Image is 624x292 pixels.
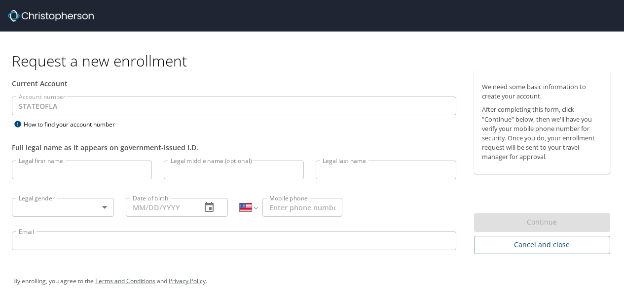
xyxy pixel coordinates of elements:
[8,10,94,22] img: cbt logo
[12,51,618,70] h1: Request a new enrollment
[482,105,602,162] p: After completing this form, click "Continue" below, then we'll have you verify your mobile phone ...
[262,198,342,217] input: Enter phone number
[169,277,206,285] a: Privacy Policy
[12,142,456,153] div: Full legal name as it appears on government-issued I.D.
[482,239,602,251] span: Cancel and close
[12,118,135,130] div: How to find your account number
[12,78,456,89] div: Current Account
[474,236,610,254] button: Cancel and close
[126,198,193,217] input: MM/DD/YYYY
[482,82,602,101] p: We need some basic information to create your account.
[95,277,155,285] a: Terms and Conditions
[12,198,114,217] div: ​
